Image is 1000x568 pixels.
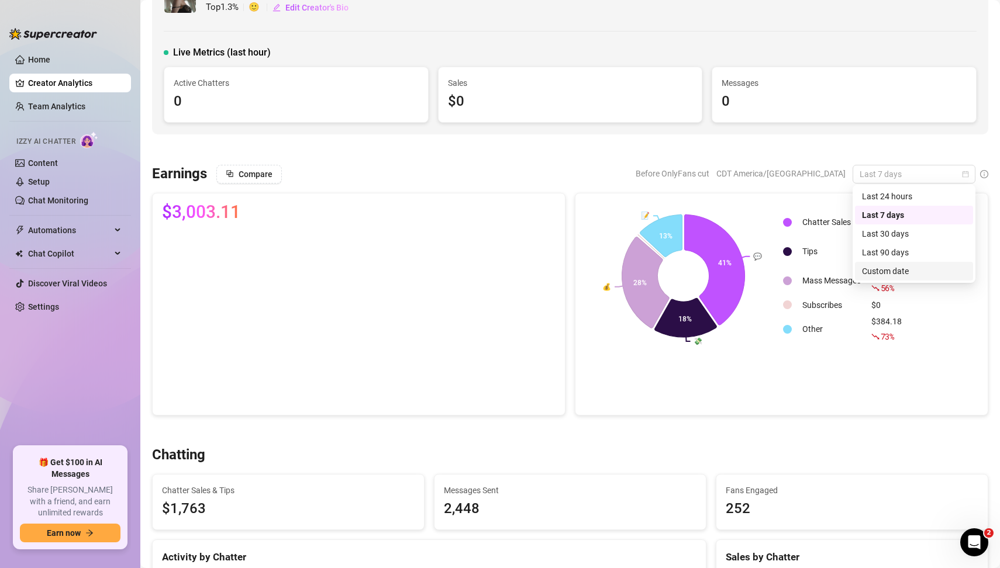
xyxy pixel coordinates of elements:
[226,169,234,178] span: block
[602,282,611,290] text: 💰
[798,296,865,314] td: Subscribes
[206,1,249,15] span: Top 1.3 %
[239,169,273,179] span: Compare
[152,446,205,465] h3: Chatting
[28,221,111,240] span: Automations
[15,250,23,258] img: Chat Copilot
[871,333,880,341] span: fall
[962,171,969,178] span: calendar
[15,226,25,235] span: thunderbolt
[862,265,966,278] div: Custom date
[162,498,415,520] span: $1,763
[862,190,966,203] div: Last 24 hours
[28,244,111,263] span: Chat Copilot
[726,498,978,520] div: 252
[28,74,122,92] a: Creator Analytics
[862,227,966,240] div: Last 30 days
[152,165,207,183] h3: Earnings
[722,77,967,89] span: Messages
[636,165,709,182] span: Before OnlyFans cut
[285,3,349,12] span: Edit Creator's Bio
[881,331,894,342] span: 73 %
[28,102,85,111] a: Team Analytics
[174,77,419,89] span: Active Chatters
[47,528,81,538] span: Earn now
[960,528,988,556] iframe: Intercom live chat
[716,165,846,182] span: CDT America/[GEOGRAPHIC_DATA]
[444,498,696,520] div: 2,448
[798,208,865,236] td: Chatter Sales
[855,243,973,262] div: Last 90 days
[722,91,967,113] div: 0
[862,209,966,221] div: Last 7 days
[641,211,650,220] text: 📝
[798,266,865,295] td: Mass Messages
[249,1,272,15] span: 🙂
[980,170,988,178] span: info-circle
[444,484,696,497] span: Messages Sent
[798,315,865,343] td: Other
[753,251,762,260] text: 💬
[726,484,978,497] span: Fans Engaged
[28,196,88,205] a: Chat Monitoring
[273,4,281,12] span: edit
[162,203,240,221] span: $3,003.11
[448,91,693,113] div: $0
[16,136,75,147] span: Izzy AI Chatter
[855,187,973,206] div: Last 24 hours
[862,246,966,259] div: Last 90 days
[871,284,880,292] span: fall
[860,165,968,183] span: Last 7 days
[174,91,419,113] div: 0
[798,237,865,265] td: Tips
[448,77,693,89] span: Sales
[28,279,107,288] a: Discover Viral Videos
[28,302,59,311] a: Settings
[162,484,415,497] span: Chatter Sales & Tips
[28,158,58,168] a: Content
[871,299,908,311] div: $0
[216,165,282,183] button: Compare
[162,549,696,565] div: Activity by Chatter
[984,528,994,538] span: 2
[85,529,94,537] span: arrow-right
[28,177,50,186] a: Setup
[726,549,978,565] div: Sales by Chatter
[694,337,702,345] text: 💸
[28,55,50,64] a: Home
[173,46,271,60] span: Live Metrics (last hour)
[855,262,973,280] div: Custom date
[20,457,120,480] span: 🎁 Get $100 in AI Messages
[20,484,120,519] span: Share [PERSON_NAME] with a friend, and earn unlimited rewards
[855,224,973,243] div: Last 30 days
[871,315,908,343] div: $384.18
[80,131,98,148] img: AI Chatter
[855,206,973,224] div: Last 7 days
[881,282,894,293] span: 56 %
[9,28,97,40] img: logo-BBDzfeDw.svg
[20,524,120,542] button: Earn nowarrow-right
